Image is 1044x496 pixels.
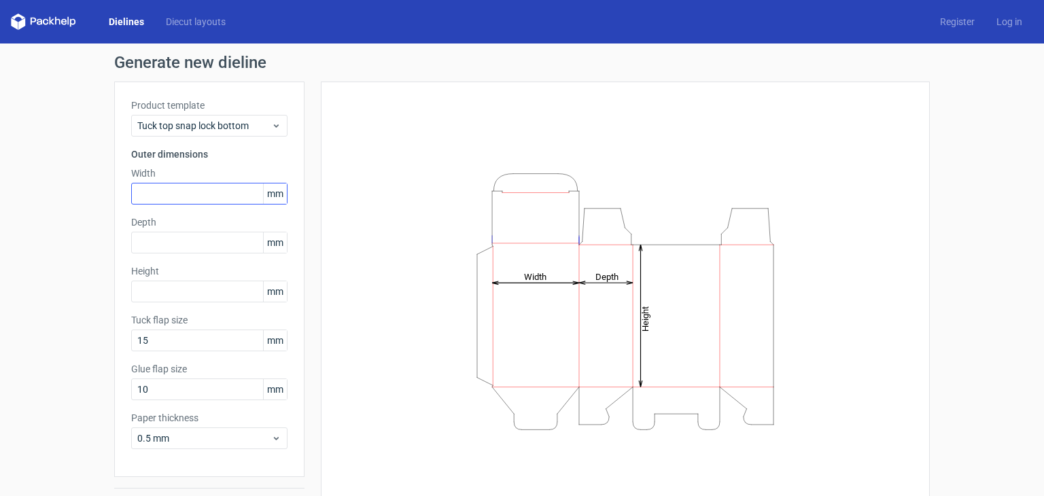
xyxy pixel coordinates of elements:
[263,183,287,204] span: mm
[137,431,271,445] span: 0.5 mm
[131,362,288,376] label: Glue flap size
[131,147,288,161] h3: Outer dimensions
[131,215,288,229] label: Depth
[263,232,287,253] span: mm
[263,281,287,302] span: mm
[263,330,287,351] span: mm
[114,54,930,71] h1: Generate new dieline
[640,306,650,331] tspan: Height
[929,15,986,29] a: Register
[131,264,288,278] label: Height
[131,313,288,327] label: Tuck flap size
[524,271,546,281] tspan: Width
[155,15,237,29] a: Diecut layouts
[131,99,288,112] label: Product template
[131,166,288,180] label: Width
[131,411,288,425] label: Paper thickness
[986,15,1033,29] a: Log in
[98,15,155,29] a: Dielines
[137,119,271,132] span: Tuck top snap lock bottom
[263,379,287,400] span: mm
[595,271,619,281] tspan: Depth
